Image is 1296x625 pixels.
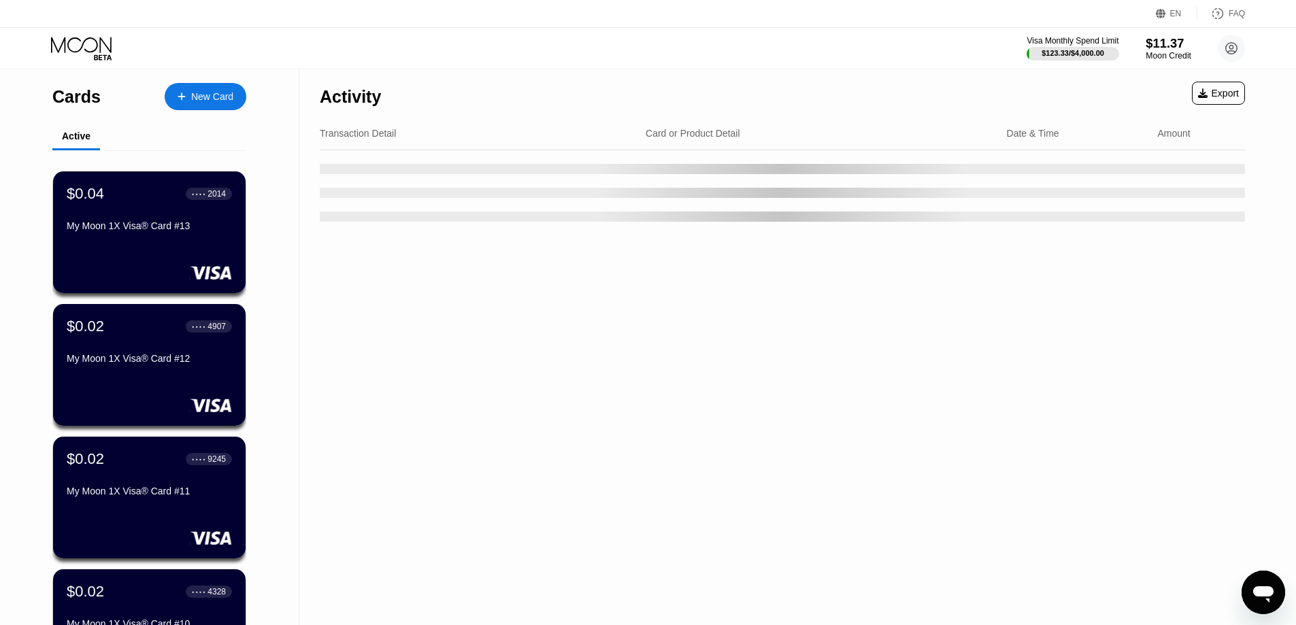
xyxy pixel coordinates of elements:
div: Export [1192,82,1245,105]
div: EN [1170,9,1182,18]
div: $0.04 [67,185,104,203]
div: Transaction Detail [320,128,396,139]
div: FAQ [1197,7,1245,20]
div: Export [1198,88,1239,99]
div: $0.02 [67,583,104,601]
div: 2014 [207,189,226,199]
div: Moon Credit [1146,51,1191,61]
div: Activity [320,87,381,107]
div: EN [1156,7,1197,20]
div: New Card [191,91,233,103]
div: 4907 [207,322,226,331]
div: 4328 [207,587,226,596]
div: $0.02● ● ● ●4907My Moon 1X Visa® Card #12 [53,304,246,426]
div: ● ● ● ● [192,590,205,594]
div: Cards [52,87,101,107]
div: My Moon 1X Visa® Card #11 [67,486,232,496]
div: New Card [165,83,246,110]
div: ● ● ● ● [192,457,205,461]
div: FAQ [1229,9,1245,18]
div: $11.37Moon Credit [1146,36,1191,61]
div: $0.02● ● ● ●9245My Moon 1X Visa® Card #11 [53,437,246,558]
div: Active [62,131,90,141]
div: $11.37 [1146,36,1191,50]
div: ● ● ● ● [192,192,205,196]
iframe: Кнопка запуска окна обмена сообщениями [1242,571,1285,614]
div: Visa Monthly Spend Limit$123.33/$4,000.00 [1027,36,1118,61]
div: Date & Time [1007,128,1059,139]
div: 9245 [207,454,226,464]
div: Card or Product Detail [646,128,740,139]
div: $0.04● ● ● ●2014My Moon 1X Visa® Card #13 [53,171,246,293]
div: My Moon 1X Visa® Card #13 [67,220,232,231]
div: $0.02 [67,450,104,468]
div: Amount [1157,128,1190,139]
div: ● ● ● ● [192,324,205,328]
div: My Moon 1X Visa® Card #12 [67,353,232,364]
div: $0.02 [67,318,104,335]
div: $123.33 / $4,000.00 [1042,49,1104,57]
div: Visa Monthly Spend Limit [1027,36,1118,46]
